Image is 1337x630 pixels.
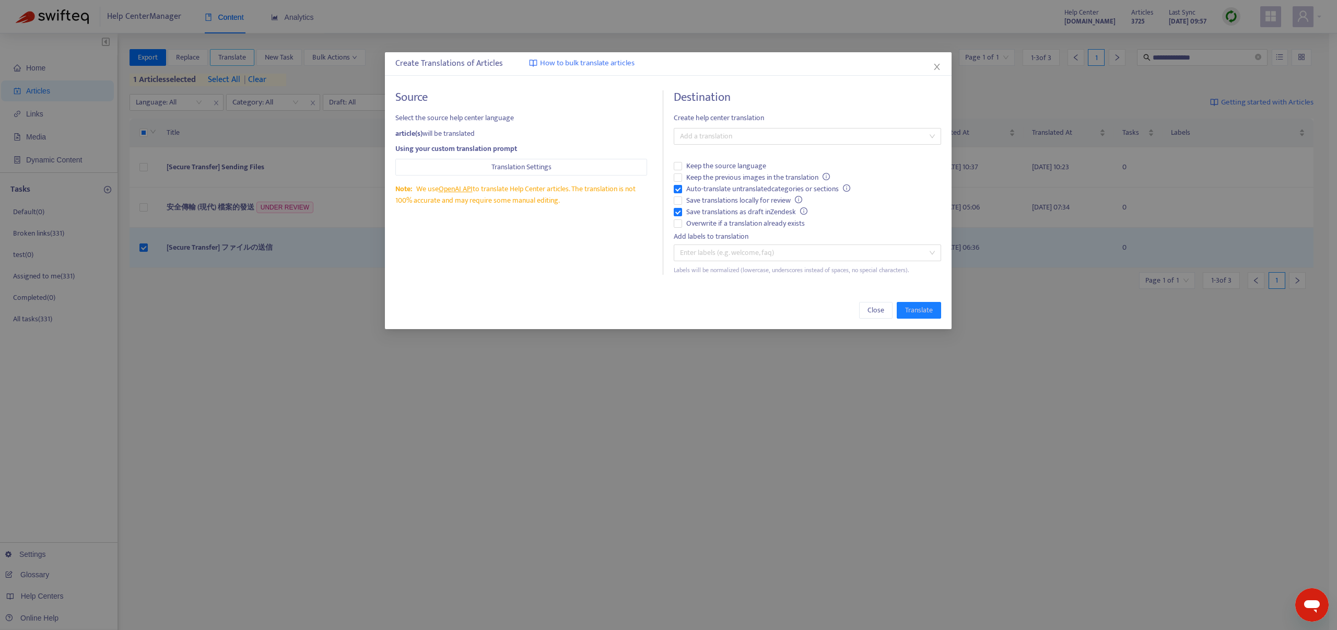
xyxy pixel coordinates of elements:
span: Close [868,305,885,316]
h4: Destination [674,90,941,104]
span: Overwrite if a translation already exists [682,218,809,229]
span: Translation Settings [491,161,552,173]
strong: article(s) [395,127,423,139]
span: Auto-translate untranslated categories or sections [682,183,854,195]
span: Keep the source language [682,160,770,172]
span: info-circle [800,207,807,215]
div: will be translated [395,128,647,139]
img: image-link [529,59,537,67]
span: How to bulk translate articles [540,57,635,69]
span: info-circle [823,173,830,180]
iframe: Button to launch messaging window [1295,588,1329,622]
span: Note: [395,183,412,195]
span: close [933,63,942,71]
a: How to bulk translate articles [529,57,635,69]
span: Keep the previous images in the translation [682,172,834,183]
div: Add labels to translation [674,231,941,242]
div: Create Translations of Articles [395,57,941,70]
div: We use to translate Help Center articles. The translation is not 100% accurate and may require so... [395,183,647,206]
button: Close [860,302,893,319]
div: Labels will be normalized (lowercase, underscores instead of spaces, no special characters). [674,265,941,275]
button: Translate [897,302,942,319]
button: Translation Settings [395,159,647,176]
div: Using your custom translation prompt [395,143,647,155]
button: Close [932,61,943,73]
span: Save translations locally for review [682,195,806,206]
span: Select the source help center language [395,112,647,124]
span: Save translations as draft in Zendesk [682,206,812,218]
a: OpenAI API [439,183,473,195]
h4: Source [395,90,647,104]
span: Create help center translation [674,112,941,124]
span: info-circle [795,196,802,203]
span: info-circle [843,184,850,192]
